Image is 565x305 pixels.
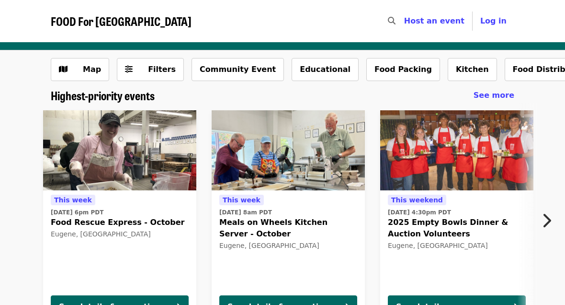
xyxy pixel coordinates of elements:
[192,58,284,81] button: Community Event
[43,110,196,191] img: Food Rescue Express - October organized by FOOD For Lane County
[219,242,357,250] div: Eugene, [GEOGRAPHIC_DATA]
[51,58,109,81] button: Show map view
[388,208,451,217] time: [DATE] 4:30pm PDT
[404,16,464,25] a: Host an event
[366,58,440,81] button: Food Packing
[51,230,189,238] div: Eugene, [GEOGRAPHIC_DATA]
[43,89,522,103] div: Highest-priority events
[54,196,92,204] span: This week
[388,242,526,250] div: Eugene, [GEOGRAPHIC_DATA]
[391,196,443,204] span: This weekend
[480,16,507,25] span: Log in
[292,58,359,81] button: Educational
[212,110,365,191] img: Meals on Wheels Kitchen Server - October organized by FOOD For Lane County
[83,65,101,74] span: Map
[51,87,155,104] span: Highest-priority events
[51,14,192,28] a: FOOD For [GEOGRAPHIC_DATA]
[448,58,497,81] button: Kitchen
[401,10,409,33] input: Search
[51,208,103,217] time: [DATE] 6pm PDT
[51,89,155,103] a: Highest-priority events
[473,12,514,31] button: Log in
[219,217,357,240] span: Meals on Wheels Kitchen Server - October
[388,217,526,240] span: 2025 Empty Bowls Dinner & Auction Volunteers
[148,65,176,74] span: Filters
[380,110,533,191] img: 2025 Empty Bowls Dinner & Auction Volunteers organized by FOOD For Lane County
[117,58,184,81] button: Filters (0 selected)
[51,217,189,228] span: Food Rescue Express - October
[219,208,272,217] time: [DATE] 8am PDT
[125,65,133,74] i: sliders-h icon
[474,91,514,100] span: See more
[223,196,260,204] span: This week
[388,16,395,25] i: search icon
[474,90,514,101] a: See more
[51,12,192,29] span: FOOD For [GEOGRAPHIC_DATA]
[542,211,551,230] i: chevron-right icon
[59,65,68,74] i: map icon
[533,207,565,234] button: Next item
